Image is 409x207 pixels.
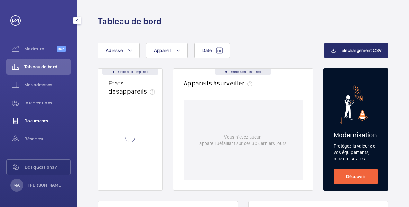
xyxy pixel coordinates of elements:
h2: Appareils à [184,79,255,87]
span: Beta [57,46,66,52]
span: surveiller [217,79,255,87]
button: Téléchargement CSV [324,43,389,58]
span: Maximize [24,46,57,52]
h2: Modernisation [334,131,378,139]
p: [PERSON_NAME] [28,182,63,188]
button: Adresse [98,43,140,58]
span: Des questions? [25,164,70,170]
h1: Tableau de bord [98,15,161,27]
button: Appareil [146,43,188,58]
span: Téléchargement CSV [340,48,382,53]
div: Données en temps réel [102,69,158,75]
span: Réserves [24,136,71,142]
span: Date [202,48,212,53]
a: Découvrir [334,169,378,184]
span: Adresse [106,48,123,53]
span: Documents [24,118,71,124]
span: Tableau de bord [24,64,71,70]
img: marketing-card.svg [344,85,368,121]
div: Données en temps réel [215,69,271,75]
h2: États des [108,79,158,95]
p: Protégez la valeur de vos équipements, modernisez-les ! [334,143,378,162]
p: MA [14,182,20,188]
span: Interventions [24,100,71,106]
button: Date [194,43,230,58]
span: Mes adresses [24,82,71,88]
p: Vous n'avez aucun appareil défaillant sur ces 30 derniers jours [199,134,286,147]
span: Appareil [154,48,171,53]
span: appareils [119,87,158,95]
